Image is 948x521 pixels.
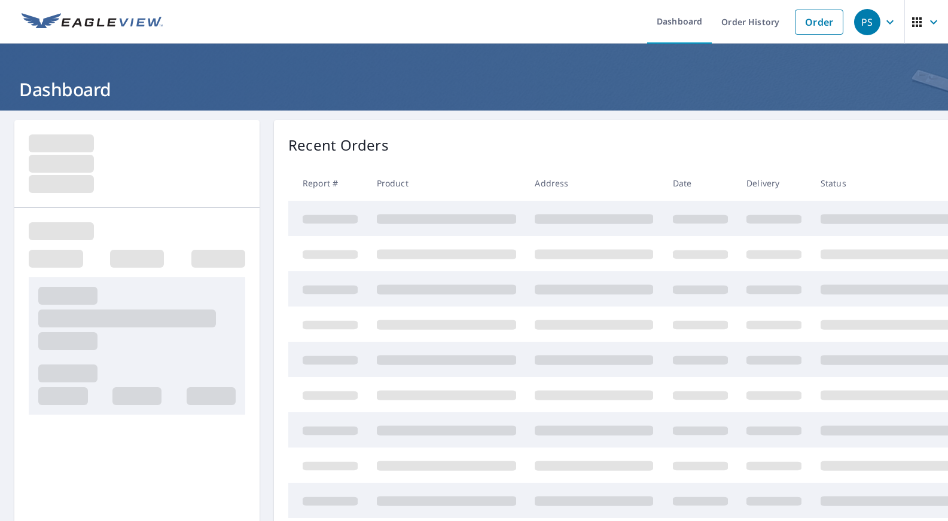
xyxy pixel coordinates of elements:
th: Delivery [737,166,811,201]
th: Date [663,166,737,201]
p: Recent Orders [288,134,389,156]
th: Report # [288,166,367,201]
th: Address [525,166,663,201]
div: PS [854,9,880,35]
th: Product [367,166,526,201]
a: Order [795,10,843,35]
img: EV Logo [22,13,163,31]
h1: Dashboard [14,77,934,102]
